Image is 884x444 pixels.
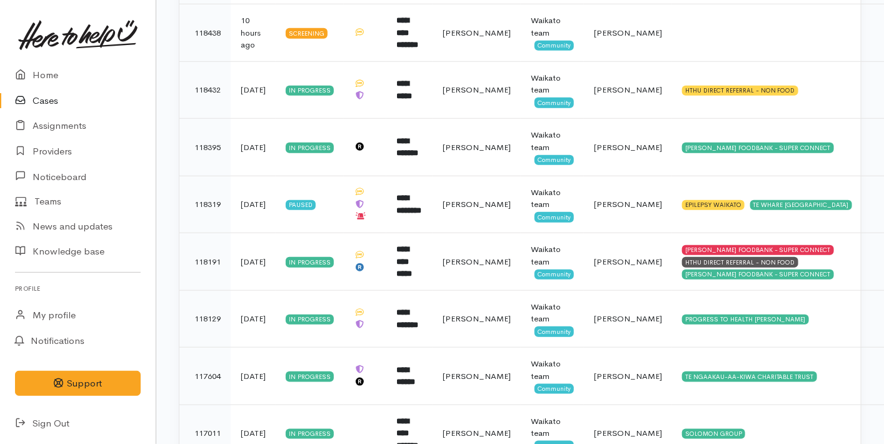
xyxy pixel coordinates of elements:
[535,212,574,222] span: Community
[535,155,574,165] span: Community
[594,428,662,438] span: [PERSON_NAME]
[179,348,231,405] td: 117604
[286,143,334,153] div: In progress
[179,4,231,62] td: 118438
[594,199,662,209] span: [PERSON_NAME]
[15,371,141,396] button: Support
[594,256,662,267] span: [PERSON_NAME]
[179,61,231,119] td: 118432
[535,41,574,51] span: Community
[682,371,817,381] div: TE NGAAKAU-AA-KIWA CHARITABLE TRUST
[179,233,231,291] td: 118191
[231,290,276,348] td: [DATE]
[682,245,834,255] div: [PERSON_NAME] FOODBANK - SUPER CONNECT
[531,129,574,153] div: Waikato team
[443,256,511,267] span: [PERSON_NAME]
[594,142,662,153] span: [PERSON_NAME]
[286,200,316,210] div: Paused
[594,371,662,381] span: [PERSON_NAME]
[231,233,276,291] td: [DATE]
[179,290,231,348] td: 118129
[443,428,511,438] span: [PERSON_NAME]
[682,143,834,153] div: [PERSON_NAME] FOODBANK - SUPER CONNECT
[443,142,511,153] span: [PERSON_NAME]
[535,326,574,336] span: Community
[682,86,798,96] div: HTHU DIRECT REFERRAL - NON FOOD
[231,4,276,62] td: 10 hours ago
[531,186,574,211] div: Waikato team
[682,200,745,210] div: EPILEPSY WAIKATO
[531,415,574,440] div: Waikato team
[286,315,334,325] div: In progress
[535,98,574,108] span: Community
[594,313,662,324] span: [PERSON_NAME]
[443,28,511,38] span: [PERSON_NAME]
[15,280,141,297] h6: Profile
[594,84,662,95] span: [PERSON_NAME]
[443,371,511,381] span: [PERSON_NAME]
[750,200,852,210] div: TE WHARE [GEOGRAPHIC_DATA]
[286,86,334,96] div: In progress
[594,28,662,38] span: [PERSON_NAME]
[535,384,574,394] span: Community
[231,119,276,176] td: [DATE]
[443,313,511,324] span: [PERSON_NAME]
[531,72,574,96] div: Waikato team
[443,199,511,209] span: [PERSON_NAME]
[682,257,798,267] div: HTHU DIRECT REFERRAL - NON FOOD
[531,358,574,382] div: Waikato team
[531,301,574,325] div: Waikato team
[682,270,834,280] div: [PERSON_NAME] FOODBANK - SUPER CONNECT
[231,348,276,405] td: [DATE]
[286,28,328,38] div: Screening
[286,257,334,267] div: In progress
[682,429,745,439] div: SOLOMON GROUP
[231,61,276,119] td: [DATE]
[286,429,334,439] div: In progress
[231,176,276,233] td: [DATE]
[531,243,574,268] div: Waikato team
[535,270,574,280] span: Community
[179,176,231,233] td: 118319
[682,315,809,325] div: PROGRESS TO HEALTH [PERSON_NAME]
[443,84,511,95] span: [PERSON_NAME]
[286,371,334,381] div: In progress
[179,119,231,176] td: 118395
[531,14,574,39] div: Waikato team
